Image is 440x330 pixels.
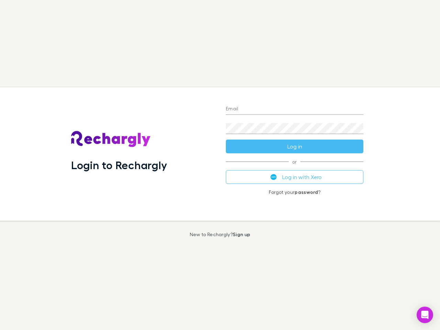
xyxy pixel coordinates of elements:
img: Xero's logo [271,174,277,180]
button: Log in with Xero [226,170,363,184]
a: password [295,189,318,195]
div: Open Intercom Messenger [417,307,433,323]
h1: Login to Rechargly [71,158,167,172]
p: New to Rechargly? [190,232,251,237]
img: Rechargly's Logo [71,131,151,147]
a: Sign up [233,231,250,237]
button: Log in [226,140,363,153]
p: Forgot your ? [226,189,363,195]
